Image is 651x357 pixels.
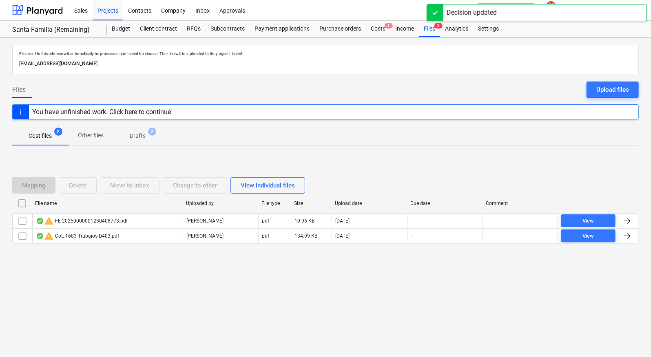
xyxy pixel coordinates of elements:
a: Settings [473,21,504,37]
a: Subcontracts [206,21,250,37]
p: Files sent to this address will automatically be processed and tested for viruses. The files will... [19,51,632,56]
div: Upload files [596,84,629,95]
a: Budget [107,21,135,37]
div: You have unfinished work. Click here to continue [32,108,171,116]
span: Files [12,85,26,95]
div: - [486,233,487,239]
div: View [583,231,594,241]
div: File type [261,201,288,206]
p: Other files [78,131,104,140]
div: Decision updated [447,8,497,18]
p: [EMAIL_ADDRESS][DOMAIN_NAME] [19,59,632,68]
p: Cost files [29,132,52,140]
button: View individual files [230,177,305,194]
div: View individual files [241,180,295,191]
iframe: Chat Widget [610,318,651,357]
div: [DATE] [335,218,350,224]
span: 1 [385,23,393,29]
div: FE-20250000001230408773.pdf [36,216,128,226]
span: - [411,233,414,240]
div: 10.96 KB [294,218,314,224]
div: [DATE] [335,233,350,239]
div: Files [419,21,440,37]
button: View [561,229,616,242]
div: Santa Familia (Remaining) [12,26,97,34]
div: OCR finished [36,233,44,239]
div: 134.99 KB [294,233,317,239]
span: warning [44,216,54,226]
span: - [411,218,414,225]
div: File name [35,201,179,206]
p: [PERSON_NAME] [186,218,224,225]
div: View [583,216,594,226]
div: Size [294,201,328,206]
a: Purchase orders [314,21,366,37]
button: Upload files [587,82,639,98]
a: Client contract [135,21,182,37]
div: Uploaded by [186,201,255,206]
a: Files2 [419,21,440,37]
span: warning [44,231,54,241]
div: Due date [410,201,479,206]
div: OCR finished [36,218,44,224]
a: Payment applications [250,21,314,37]
div: Costs [366,21,390,37]
a: Analytics [440,21,473,37]
span: 2 [54,128,62,136]
span: 2 [148,128,156,136]
span: 2 [434,23,443,29]
p: Drafts [130,132,146,140]
div: - [486,218,487,224]
button: View [561,214,616,227]
a: Income [390,21,419,37]
div: Widget de chat [610,318,651,357]
div: Cot. 1683 Trabajos D403.pdf [36,231,119,241]
div: Upload date [335,201,404,206]
p: [PERSON_NAME] [186,233,224,240]
a: RFQs [182,21,206,37]
div: pdf [262,218,269,224]
div: Comment [486,201,555,206]
div: pdf [262,233,269,239]
a: Costs1 [366,21,390,37]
